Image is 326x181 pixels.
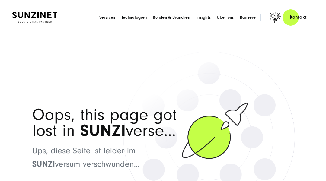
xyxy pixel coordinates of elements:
[153,14,190,21] a: Kunden & Branchen
[240,14,256,21] a: Karriere
[283,9,314,26] a: Kontakt
[121,14,147,21] a: Technologien
[99,14,115,21] a: Services
[217,14,234,21] a: Über uns
[196,14,211,21] a: Insights
[12,12,57,23] img: SUNZINET Full Service Digital Agentur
